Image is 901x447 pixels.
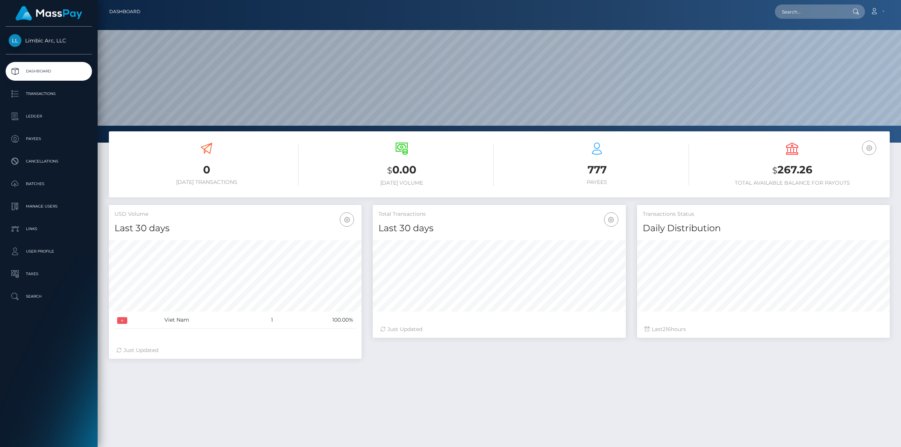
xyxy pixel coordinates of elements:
[15,6,82,21] img: MassPay Logo
[772,165,777,176] small: $
[9,268,89,280] p: Taxes
[310,180,494,186] h6: [DATE] Volume
[162,312,254,329] td: Viet Nam
[378,211,620,218] h5: Total Transactions
[6,62,92,81] a: Dashboard
[6,129,92,148] a: Payees
[310,163,494,178] h3: 0.00
[645,325,882,333] div: Last hours
[6,175,92,193] a: Batches
[6,265,92,283] a: Taxes
[643,211,884,218] h5: Transactions Status
[6,84,92,103] a: Transactions
[700,163,884,178] h3: 267.26
[9,34,21,47] img: Limbic Arc, LLC
[643,222,884,235] h4: Daily Distribution
[6,287,92,306] a: Search
[9,291,89,302] p: Search
[9,201,89,212] p: Manage Users
[9,156,89,167] p: Cancellations
[9,246,89,257] p: User Profile
[6,220,92,238] a: Links
[6,107,92,126] a: Ledger
[9,66,89,77] p: Dashboard
[115,163,298,177] h3: 0
[276,312,356,329] td: 100.00%
[387,165,392,176] small: $
[6,197,92,216] a: Manage Users
[9,111,89,122] p: Ledger
[9,133,89,144] p: Payees
[109,4,140,20] a: Dashboard
[115,222,356,235] h4: Last 30 days
[115,179,298,185] h6: [DATE] Transactions
[117,317,127,324] img: VN.png
[6,37,92,44] span: Limbic Arc, LLC
[505,163,689,177] h3: 777
[9,88,89,99] p: Transactions
[6,152,92,171] a: Cancellations
[378,222,620,235] h4: Last 30 days
[9,178,89,190] p: Batches
[663,326,671,333] span: 216
[115,211,356,218] h5: USD Volume
[6,242,92,261] a: User Profile
[254,312,276,329] td: 1
[9,223,89,235] p: Links
[505,179,689,185] h6: Payees
[700,180,884,186] h6: Total Available Balance for Payouts
[380,325,618,333] div: Just Updated
[775,5,845,19] input: Search...
[116,346,354,354] div: Just Updated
